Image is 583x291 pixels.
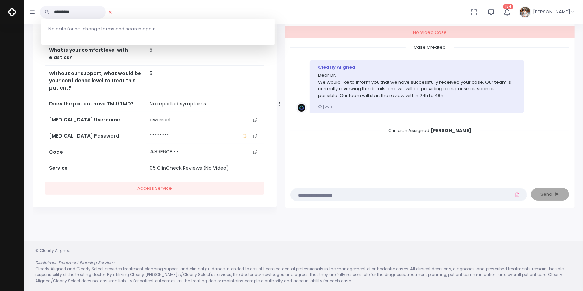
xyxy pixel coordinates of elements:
img: Logo Horizontal [8,5,16,19]
small: [DATE] [318,104,334,109]
b: [PERSON_NAME] [431,127,471,134]
div: © Clearly Aligned Clearly Aligned and Clearly Select provides treatment planning support and clin... [28,248,579,284]
span: [PERSON_NAME] [533,9,570,16]
em: Disclaimer: Treatment Planning Services [35,260,114,265]
th: Code [45,144,146,160]
th: [MEDICAL_DATA] Username [45,112,146,128]
img: Header Avatar [519,6,531,18]
a: Access Service [45,182,264,195]
p: Dear Dr. We would like to inform you that we have successfully received your case. Our team is cu... [318,72,516,99]
td: 5 [146,66,264,96]
div: scrollable content [290,44,569,175]
div: 05 ClinCheck Reviews (No Video) [150,165,260,172]
th: [MEDICAL_DATA] Password [45,128,146,144]
th: Service [45,160,146,176]
p: No data found, change terms and search again... [44,26,272,32]
a: Add Files [513,188,521,201]
span: Clinician Assigned: [380,125,480,136]
td: 5 [146,43,264,66]
th: Does the patient have TMJ/TMD? [45,96,146,112]
div: No Video Case [285,26,575,39]
td: No reported symptoms [146,96,264,112]
div: Clearly Aligned [318,64,516,71]
td: awarrenb [146,112,264,128]
span: Case Created [406,42,454,53]
td: #89F6CB77 [146,144,264,160]
th: What is your comfort level with elastics? [45,43,146,66]
th: Without our support, what would be your confidence level to treat this patient? [45,66,146,96]
span: 184 [503,4,513,9]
